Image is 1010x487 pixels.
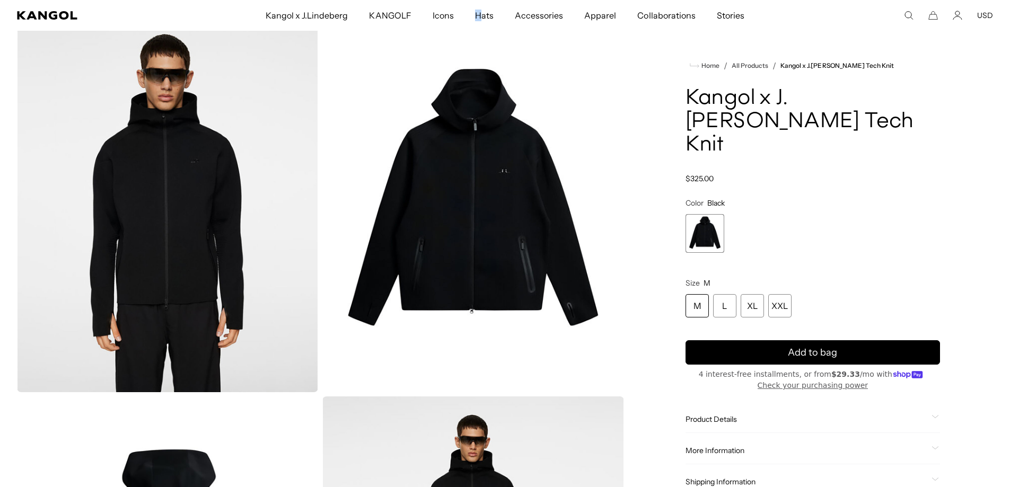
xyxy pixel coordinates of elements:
span: Product Details [686,414,927,424]
h1: Kangol x J.[PERSON_NAME] Tech Knit [686,87,940,157]
span: Size [686,278,700,288]
button: USD [977,11,993,20]
span: Add to bag [788,346,837,360]
div: L [713,294,736,317]
div: M [686,294,709,317]
a: All Products [732,62,768,69]
span: More Information [686,446,927,455]
a: Account [953,11,962,20]
li: / [768,59,776,72]
img: color-black [322,16,623,392]
span: Shipping Information [686,477,927,486]
a: Kangol [17,11,175,20]
label: Black [686,214,724,253]
a: Home [690,61,719,70]
span: Black [707,198,725,208]
div: XXL [768,294,792,317]
span: $325.00 [686,174,714,183]
div: XL [741,294,764,317]
li: / [719,59,727,72]
span: Home [699,62,719,69]
div: 1 of 1 [686,214,724,253]
button: Add to bag [686,340,940,365]
img: color-black [17,16,318,392]
span: M [704,278,710,288]
a: Kangol x J.[PERSON_NAME] Tech Knit [780,62,894,69]
span: Color [686,198,704,208]
button: Cart [928,11,938,20]
nav: breadcrumbs [686,59,940,72]
summary: Search here [904,11,914,20]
